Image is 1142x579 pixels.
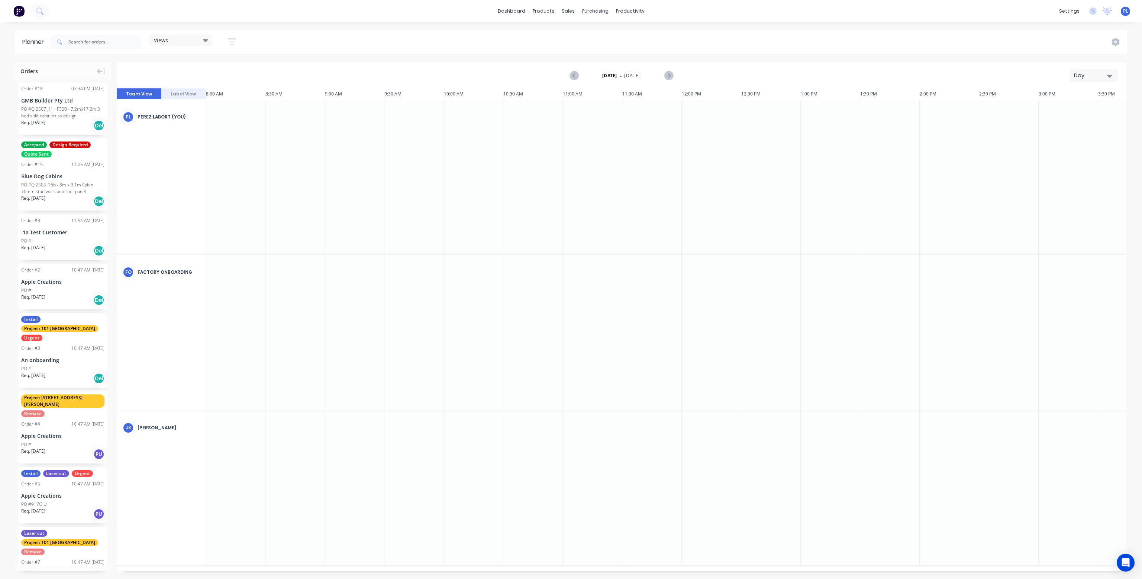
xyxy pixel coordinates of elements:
[21,97,104,104] div: GMB Builder Pty Ltd
[71,161,104,168] div: 11:25 AM [DATE]
[21,394,104,408] span: Project: [STREET_ADDRESS][PERSON_NAME]
[117,88,161,100] button: Team View
[93,295,104,306] div: Del
[620,71,622,80] span: -
[21,365,31,372] div: PO #
[21,172,104,180] div: Blue Dog Cabins
[71,217,104,224] div: 11:54 AM [DATE]
[93,449,104,460] div: PU
[325,88,384,100] div: 9:00 AM
[21,356,104,364] div: An onboarding
[21,501,47,508] div: PO #917OIU
[741,88,801,100] div: 12:30 PM
[21,410,45,417] span: Remake
[1039,88,1098,100] div: 3:00 PM
[71,421,104,427] div: 10:47 AM [DATE]
[21,151,52,157] span: Quote Sent
[21,142,47,148] span: Accepted
[68,35,142,49] input: Search for orders...
[13,6,25,17] img: Factory
[138,425,200,431] div: [PERSON_NAME]
[21,195,45,202] span: Req. [DATE]
[21,119,45,126] span: Req. [DATE]
[21,530,47,537] span: Laser cut
[801,88,860,100] div: 1:00 PM
[1123,8,1128,14] span: PL
[21,432,104,440] div: Apple Creations
[21,228,104,236] div: .1a Test Customer
[602,72,617,79] strong: [DATE]
[570,71,579,80] button: Previous page
[21,182,104,195] div: PO #Q 2505_16b - 8m x 3.1m Cabin 70mm stud walls and roof panel
[21,372,45,379] span: Req. [DATE]
[49,142,91,148] span: Design Required
[71,481,104,487] div: 10:47 AM [DATE]
[563,88,622,100] div: 11:00 AM
[664,71,673,80] button: Next page
[72,470,93,477] span: Urgent
[71,559,104,566] div: 10:47 AM [DATE]
[21,441,31,448] div: PO #
[71,345,104,352] div: 10:47 AM [DATE]
[622,88,682,100] div: 11:30 AM
[1074,72,1108,79] div: Day
[21,421,40,427] div: Order # 4
[206,88,265,100] div: 8:00 AM
[123,422,134,433] div: JK
[21,244,45,251] span: Req. [DATE]
[494,6,529,17] a: dashboard
[384,88,444,100] div: 9:30 AM
[21,470,41,477] span: Install
[558,6,578,17] div: sales
[21,287,31,294] div: PO #
[920,88,979,100] div: 2:00 PM
[21,539,98,546] span: Project: 101 [GEOGRAPHIC_DATA]
[529,6,558,17] div: products
[21,294,45,300] span: Req. [DATE]
[21,481,40,487] div: Order # 5
[682,88,741,100] div: 12:00 PM
[93,373,104,384] div: Del
[21,238,31,244] div: PO #
[21,492,104,500] div: Apple Creations
[154,36,168,44] span: Views
[21,267,40,273] div: Order # 2
[93,120,104,131] div: Del
[979,88,1039,100] div: 2:30 PM
[20,67,38,75] span: Orders
[1055,6,1083,17] div: settings
[860,88,920,100] div: 1:30 PM
[21,278,104,286] div: Apple Creations
[1117,554,1135,572] div: Open Intercom Messenger
[138,269,200,276] div: Factory Onboarding
[21,345,40,352] div: Order # 3
[22,38,48,46] div: Planner
[1070,69,1118,82] button: Day
[444,88,503,100] div: 10:00 AM
[21,217,40,224] div: Order # 8
[123,111,134,123] div: PL
[43,470,69,477] span: Laser cut
[93,245,104,256] div: Del
[21,508,45,514] span: Req. [DATE]
[71,267,104,273] div: 10:47 AM [DATE]
[21,85,43,92] div: Order # 18
[612,6,648,17] div: productivity
[21,325,98,332] span: Project: 101 [GEOGRAPHIC_DATA]
[21,106,104,119] div: PO #Q 2507_11 - F320 - 7.2mx17.2m 3 bed split cabin truss design
[21,549,45,555] span: Remake
[21,559,40,566] div: Order # 7
[161,88,206,100] button: Label View
[93,196,104,207] div: Del
[93,508,104,520] div: PU
[21,448,45,455] span: Req. [DATE]
[138,114,200,120] div: Perez Labort (You)
[21,316,41,323] span: Install
[21,161,43,168] div: Order # 15
[123,267,134,278] div: FO
[71,85,104,92] div: 03:34 PM [DATE]
[265,88,325,100] div: 8:30 AM
[21,335,42,341] span: Urgent
[624,72,641,79] span: [DATE]
[503,88,563,100] div: 10:30 AM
